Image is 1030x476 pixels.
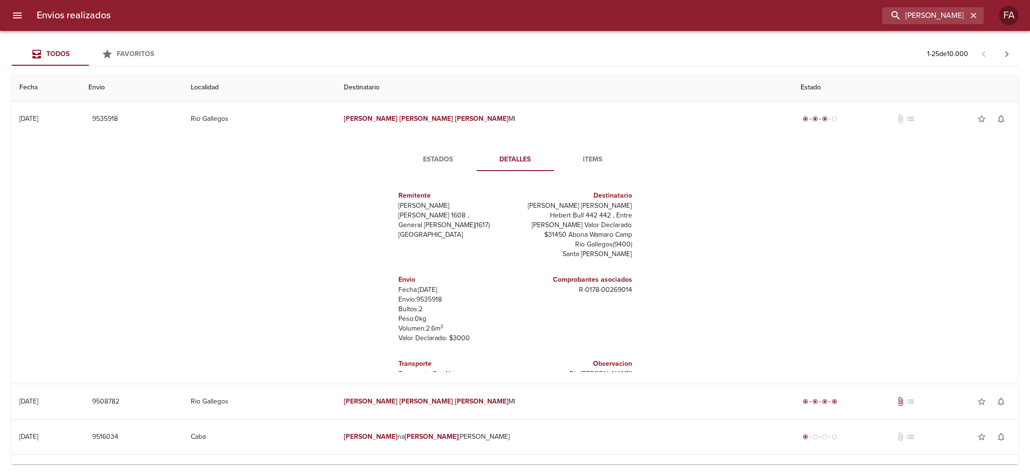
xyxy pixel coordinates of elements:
h6: Remitente [398,190,511,201]
p: Peso: 0 kg [398,314,511,324]
p: Bultos: 2 [398,304,511,314]
em: [PERSON_NAME] [399,397,453,405]
div: Entregado [801,397,839,406]
div: Tabs Envios [12,43,166,66]
button: Activar notificaciones [991,392,1011,411]
p: [PERSON_NAME] [PERSON_NAME] [519,201,632,211]
button: 9535918 [88,110,122,128]
span: No tiene pedido asociado [905,114,915,124]
p: General [PERSON_NAME] ( 1617 ) [398,220,511,230]
span: radio_button_checked [822,116,828,122]
p: Valor Declarado: $ 3000 [398,333,511,343]
div: [DATE] [19,397,38,405]
td: Rio Gallegos [183,384,337,419]
p: 1 - 25 de 10.000 [927,49,968,59]
h6: Envio [398,274,511,285]
span: 9508782 [92,396,119,408]
div: Tabs detalle de guia [399,148,631,171]
span: radio_button_unchecked [832,116,837,122]
em: [PERSON_NAME] [399,115,453,123]
td: Caba [183,419,337,454]
span: No tiene documentos adjuntos [896,114,905,124]
span: Detalles [482,154,548,166]
p: [GEOGRAPHIC_DATA] [398,230,511,240]
em: [PERSON_NAME] [455,115,508,123]
span: star_border [977,432,987,442]
td: Rio Gallegos [183,101,337,136]
button: Activar notificaciones [991,427,1011,447]
span: notifications_none [996,114,1006,124]
p: Santa [PERSON_NAME] [519,249,632,259]
span: notifications_none [996,397,1006,406]
h6: Observacion [519,359,632,369]
em: [PERSON_NAME] [344,397,397,405]
em: [PERSON_NAME] [344,433,397,441]
p: R - 0178 - 00269014 [519,285,632,295]
h6: Destinatario [519,190,632,201]
td: Ml [336,101,792,136]
button: Agregar a favoritos [972,392,991,411]
sup: 3 [440,323,443,330]
span: No tiene pedido asociado [905,397,915,406]
p: [PERSON_NAME] 1608 , [398,211,511,220]
em: [PERSON_NAME] [344,115,397,123]
button: Agregar a favoritos [972,109,991,129]
span: Pagina anterior [972,49,995,58]
span: Estados [405,154,471,166]
h6: Transporte [398,359,511,369]
th: Fecha [12,74,81,101]
h6: Envios realizados [37,8,111,23]
div: En viaje [801,114,839,124]
button: menu [6,4,29,27]
em: [PERSON_NAME] [405,433,458,441]
em: [PERSON_NAME] [455,397,508,405]
span: No tiene pedido asociado [905,432,915,442]
span: radio_button_checked [822,399,828,404]
div: [DATE] [19,433,38,441]
span: star_border [977,397,987,406]
span: Tiene documentos adjuntos [896,397,905,406]
th: Destinatario [336,74,792,101]
span: radio_button_checked [812,116,818,122]
p: Envío: 9535918 [398,295,511,304]
span: Todos [46,50,70,58]
span: 9516034 [92,431,118,443]
p: Volumen: 2.6 m [398,324,511,333]
span: radio_button_unchecked [812,434,818,440]
td: na [PERSON_NAME] [336,419,792,454]
span: Favoritos [117,50,154,58]
span: radio_button_unchecked [822,434,828,440]
td: Ml [336,384,792,419]
p: Fecha: [DATE] [398,285,511,295]
button: 9516034 [88,428,122,446]
span: star_border [977,114,987,124]
div: Generado [801,432,839,442]
span: notifications_none [996,432,1006,442]
span: Items [560,154,625,166]
span: No tiene documentos adjuntos [896,432,905,442]
p: [PERSON_NAME] [398,201,511,211]
p: Transporte: Oro Negro [398,369,511,379]
h6: Comprobantes asociados [519,274,632,285]
span: radio_button_checked [812,399,818,404]
span: radio_button_checked [832,399,837,404]
span: radio_button_checked [803,399,808,404]
th: Estado [793,74,1018,101]
input: buscar [882,7,967,24]
th: Envio [81,74,183,101]
p: Río [PERSON_NAME] [GEOGRAPHIC_DATA][PERSON_NAME] [519,369,632,398]
button: Activar notificaciones [991,109,1011,129]
div: FA [999,6,1018,25]
button: 9508782 [88,393,123,411]
span: 9535918 [92,113,118,125]
p: Hebert Bull 442 442 , Entre [PERSON_NAME] Valor Declarado $31450 Abona Wamaro Camp [519,211,632,240]
span: radio_button_checked [803,434,808,440]
span: radio_button_checked [803,116,808,122]
th: Localidad [183,74,337,101]
p: Rio Gallegos ( 9400 ) [519,240,632,249]
div: [DATE] [19,115,38,123]
span: radio_button_unchecked [832,434,837,440]
button: Agregar a favoritos [972,427,991,447]
span: Pagina siguiente [995,43,1018,66]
